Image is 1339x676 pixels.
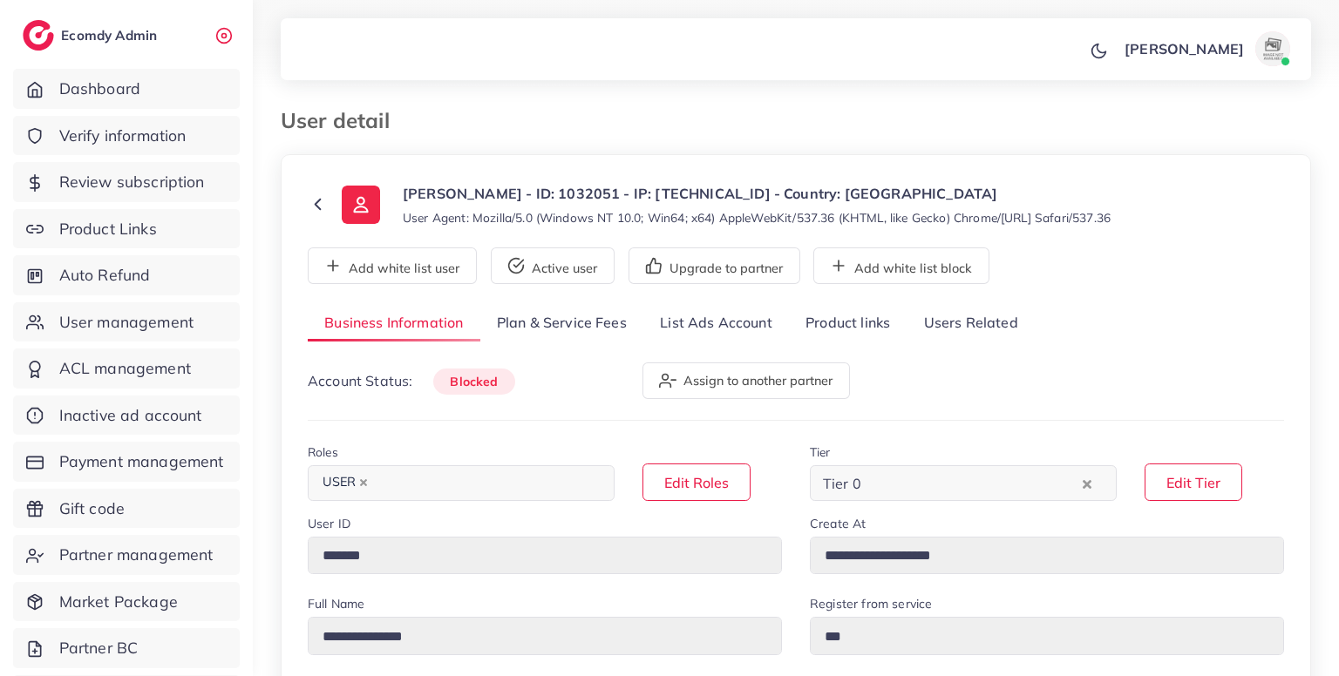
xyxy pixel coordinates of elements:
small: User Agent: Mozilla/5.0 (Windows NT 10.0; Win64; x64) AppleWebKit/537.36 (KHTML, like Gecko) Chro... [403,209,1111,226]
a: Verify information [13,116,240,156]
a: Plan & Service Fees [480,305,643,342]
span: Verify information [59,125,187,147]
button: Upgrade to partner [629,247,800,284]
p: Account Status: [308,370,515,392]
a: logoEcomdy Admin [23,20,161,51]
a: Inactive ad account [13,395,240,436]
button: Assign to another partner [642,362,850,399]
button: Add white list user [308,247,477,284]
a: Dashboard [13,69,240,109]
div: Search for option [810,465,1117,501]
div: Search for option [308,465,615,501]
a: Gift code [13,489,240,529]
a: [PERSON_NAME]avatar [1115,31,1297,66]
span: Auto Refund [59,264,151,287]
h3: User detail [281,108,404,133]
a: ACL management [13,348,240,389]
img: logo [23,20,54,51]
a: List Ads Account [643,305,789,342]
input: Search for option [377,470,592,497]
a: Business Information [308,305,480,342]
a: User management [13,302,240,342]
span: Tier 0 [819,470,865,497]
p: [PERSON_NAME] [1125,38,1244,59]
a: Users Related [907,305,1034,342]
button: Deselect USER [359,478,368,487]
img: avatar [1255,31,1290,66]
span: Dashboard [59,78,140,100]
label: User ID [308,515,350,532]
label: Create At [810,515,866,532]
span: Payment management [59,450,224,473]
input: Search for option [867,470,1078,497]
button: Clear Selected [1083,473,1091,493]
span: Partner management [59,544,214,566]
span: User management [59,311,194,334]
a: Partner management [13,535,240,575]
label: Register from service [810,595,932,612]
label: Roles [308,443,338,461]
label: Full Name [308,595,364,612]
a: Payment management [13,442,240,482]
a: Partner BC [13,628,240,668]
a: Auto Refund [13,255,240,295]
span: blocked [433,368,514,395]
img: ic-user-info.36bf1079.svg [342,186,380,224]
button: Active user [491,247,615,284]
span: USER [315,470,376,495]
span: Market Package [59,591,178,613]
h2: Ecomdy Admin [61,27,161,44]
a: Market Package [13,582,240,622]
span: Inactive ad account [59,404,202,427]
a: Product links [789,305,907,342]
p: [PERSON_NAME] - ID: 1032051 - IP: [TECHNICAL_ID] - Country: [GEOGRAPHIC_DATA] [403,183,1111,204]
span: Gift code [59,497,125,520]
span: Review subscription [59,171,205,193]
a: Product Links [13,209,240,249]
button: Edit Tier [1145,463,1242,501]
span: Product Links [59,218,157,240]
a: Review subscription [13,162,240,202]
span: ACL management [59,357,191,380]
span: Partner BC [59,637,139,659]
button: Edit Roles [642,463,751,501]
button: Add white list block [813,247,989,284]
label: Tier [810,443,831,461]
